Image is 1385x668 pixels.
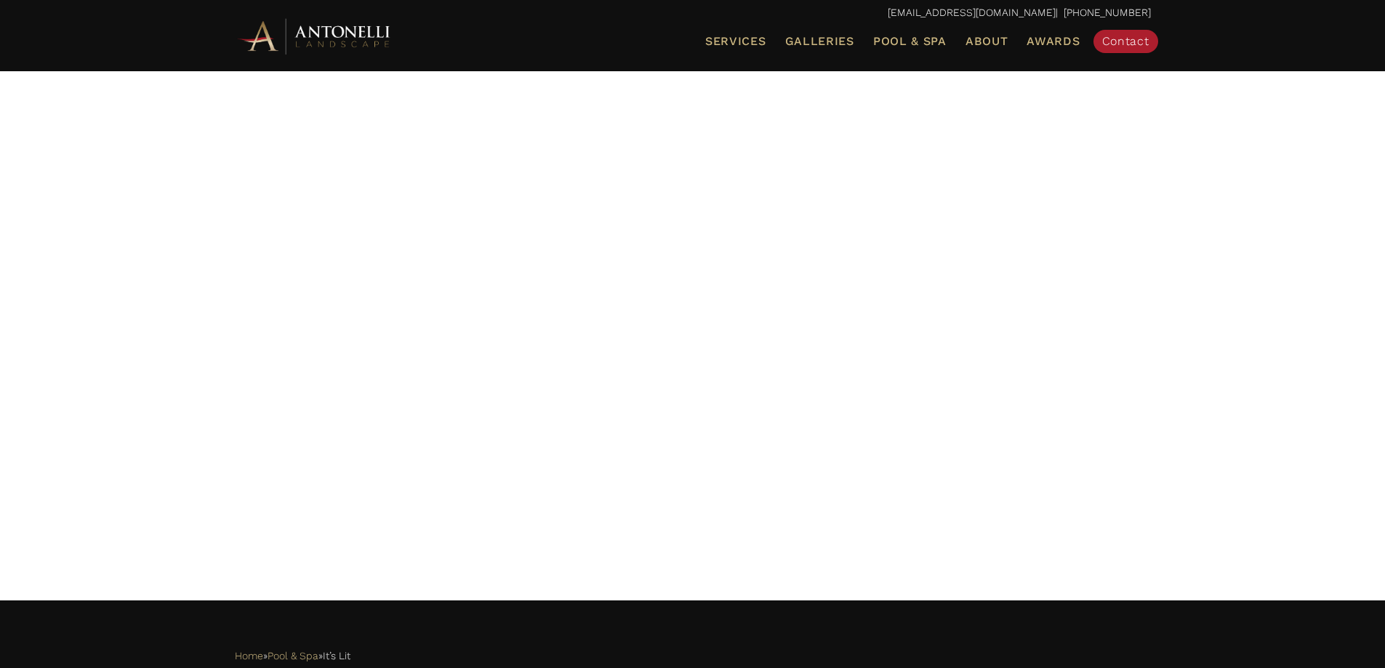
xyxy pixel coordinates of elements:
a: Contact [1093,30,1158,53]
img: Antonelli Horizontal Logo [235,16,395,56]
a: Pool & Spa [867,32,952,51]
span: » » [235,647,350,666]
span: About [966,36,1008,47]
span: Services [705,36,766,47]
a: [EMAIL_ADDRESS][DOMAIN_NAME] [888,7,1056,18]
a: About [960,32,1014,51]
span: It’s Lit [323,647,350,666]
span: Pool & Spa [873,34,947,48]
span: Galleries [785,34,854,48]
a: Awards [1021,32,1085,51]
p: | [PHONE_NUMBER] [235,4,1151,23]
span: Contact [1102,34,1149,48]
span: Awards [1027,34,1080,48]
a: Home [235,647,263,666]
nav: Breadcrumbs [235,645,1151,667]
a: Pool & Spa [268,647,318,666]
a: Services [699,32,772,51]
a: Galleries [779,32,860,51]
